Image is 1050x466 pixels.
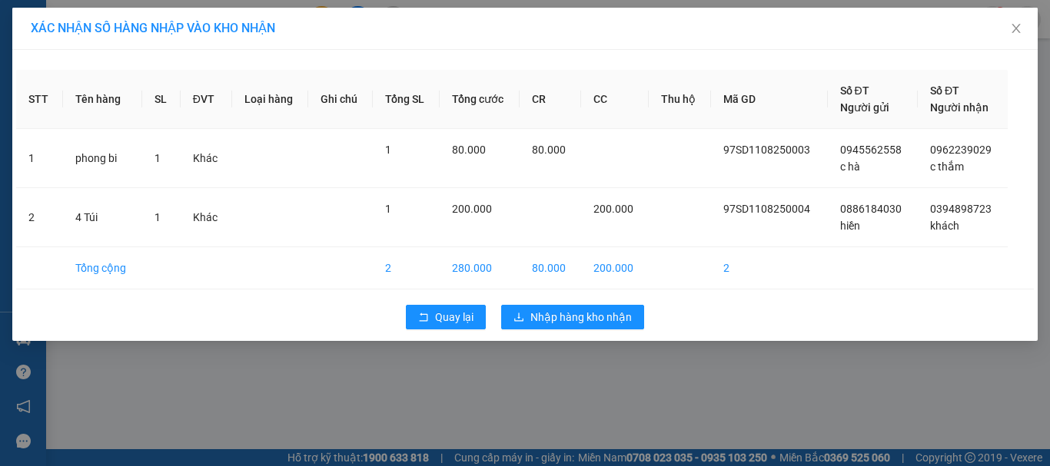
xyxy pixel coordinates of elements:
[435,309,473,326] span: Quay lại
[593,203,633,215] span: 200.000
[440,70,520,129] th: Tổng cước
[840,101,889,114] span: Người gửi
[840,203,902,215] span: 0886184030
[308,70,373,129] th: Ghi chú
[711,247,828,289] td: 2
[155,211,161,223] span: 1
[520,247,581,289] td: 80.000
[232,70,309,129] th: Loại hàng
[840,160,860,173] span: c hà
[649,70,711,129] th: Thu hộ
[181,129,232,188] td: Khác
[181,188,232,247] td: Khác
[1010,22,1022,35] span: close
[520,70,581,129] th: CR
[930,160,964,173] span: c thắm
[840,220,860,232] span: hiền
[581,70,649,129] th: CC
[711,70,828,129] th: Mã GD
[840,144,902,156] span: 0945562558
[385,144,391,156] span: 1
[63,188,142,247] td: 4 Túi
[930,203,992,215] span: 0394898723
[530,309,632,326] span: Nhập hàng kho nhận
[418,312,429,324] span: rollback
[723,203,810,215] span: 97SD1108250004
[63,129,142,188] td: phong bi
[440,247,520,289] td: 280.000
[452,144,486,156] span: 80.000
[63,247,142,289] td: Tổng cộng
[930,144,992,156] span: 0962239029
[930,220,959,232] span: khách
[501,305,644,329] button: downloadNhập hàng kho nhận
[16,188,63,247] td: 2
[385,203,391,215] span: 1
[452,203,492,215] span: 200.000
[995,8,1038,51] button: Close
[16,129,63,188] td: 1
[723,144,810,156] span: 97SD1108250003
[16,70,63,129] th: STT
[142,70,181,129] th: SL
[930,84,959,97] span: Số ĐT
[406,305,486,329] button: rollbackQuay lại
[581,247,649,289] td: 200.000
[513,312,524,324] span: download
[840,84,869,97] span: Số ĐT
[31,21,275,35] span: XÁC NHẬN SỐ HÀNG NHẬP VÀO KHO NHẬN
[532,144,566,156] span: 80.000
[63,70,142,129] th: Tên hàng
[373,70,440,129] th: Tổng SL
[930,101,989,114] span: Người nhận
[373,247,440,289] td: 2
[181,70,232,129] th: ĐVT
[155,152,161,164] span: 1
